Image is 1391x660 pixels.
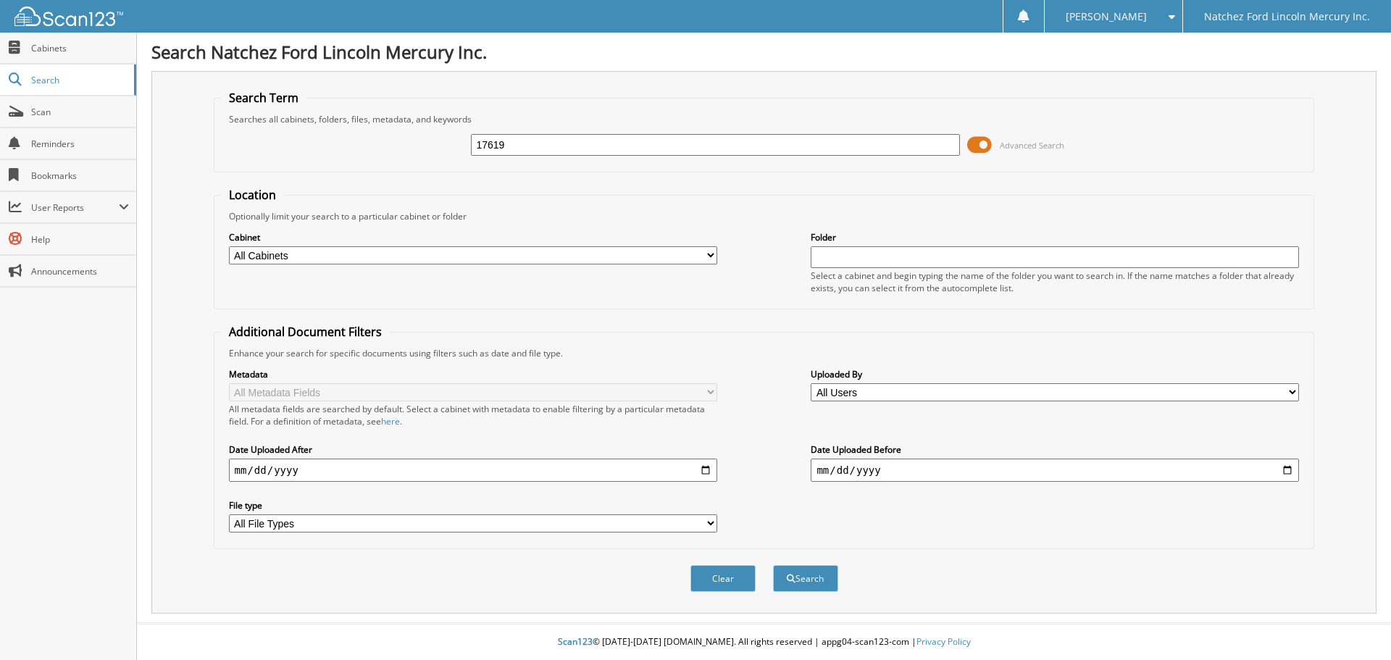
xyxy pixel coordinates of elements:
label: Date Uploaded Before [811,443,1299,456]
label: Date Uploaded After [229,443,717,456]
label: Folder [811,231,1299,243]
a: here [381,415,400,427]
span: Bookmarks [31,170,129,182]
span: Announcements [31,265,129,277]
button: Search [773,565,838,592]
span: Scan [31,106,129,118]
a: Privacy Policy [916,635,971,648]
span: Scan123 [558,635,593,648]
label: File type [229,499,717,511]
iframe: Chat Widget [1319,590,1391,660]
legend: Location [222,187,283,203]
label: Uploaded By [811,368,1299,380]
div: Select a cabinet and begin typing the name of the folder you want to search in. If the name match... [811,270,1299,294]
span: User Reports [31,201,119,214]
span: Help [31,233,129,246]
input: end [811,459,1299,482]
div: Searches all cabinets, folders, files, metadata, and keywords [222,113,1307,125]
span: [PERSON_NAME] [1066,12,1147,21]
span: Reminders [31,138,129,150]
input: start [229,459,717,482]
label: Cabinet [229,231,717,243]
div: All metadata fields are searched by default. Select a cabinet with metadata to enable filtering b... [229,403,717,427]
span: Advanced Search [1000,140,1064,151]
legend: Additional Document Filters [222,324,389,340]
span: Natchez Ford Lincoln Mercury Inc. [1204,12,1370,21]
div: Optionally limit your search to a particular cabinet or folder [222,210,1307,222]
label: Metadata [229,368,717,380]
span: Cabinets [31,42,129,54]
img: scan123-logo-white.svg [14,7,123,26]
h1: Search Natchez Ford Lincoln Mercury Inc. [151,40,1377,64]
div: Enhance your search for specific documents using filters such as date and file type. [222,347,1307,359]
div: © [DATE]-[DATE] [DOMAIN_NAME]. All rights reserved | appg04-scan123-com | [137,625,1391,660]
legend: Search Term [222,90,306,106]
span: Search [31,74,127,86]
button: Clear [690,565,756,592]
